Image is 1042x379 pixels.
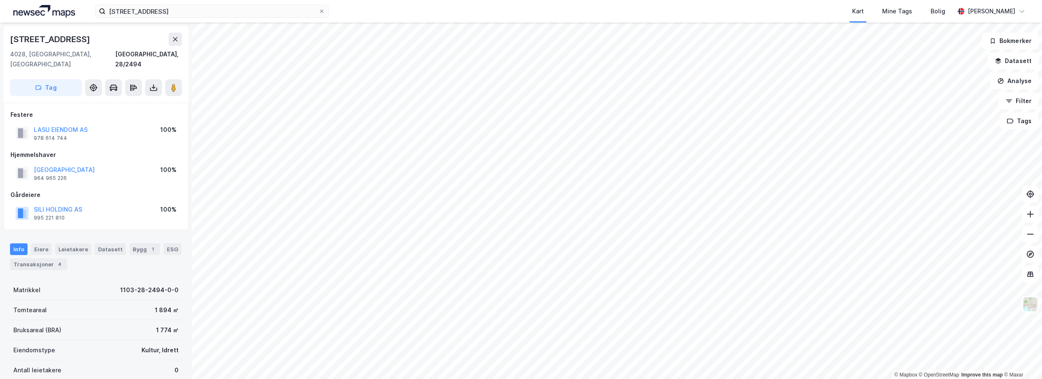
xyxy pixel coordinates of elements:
[156,325,179,335] div: 1 774 ㎡
[1000,113,1039,129] button: Tags
[149,245,157,253] div: 1
[990,73,1039,89] button: Analyse
[10,79,82,96] button: Tag
[10,190,182,200] div: Gårdeiere
[882,6,912,16] div: Mine Tags
[34,215,65,221] div: 995 221 810
[55,243,91,255] div: Leietakere
[10,243,28,255] div: Info
[160,165,177,175] div: 100%
[1022,296,1038,312] img: Z
[160,205,177,215] div: 100%
[13,345,55,355] div: Eiendomstype
[13,365,61,375] div: Antall leietakere
[852,6,864,16] div: Kart
[164,243,182,255] div: ESG
[1000,339,1042,379] div: Kontrollprogram for chat
[10,49,115,69] div: 4028, [GEOGRAPHIC_DATA], [GEOGRAPHIC_DATA]
[141,345,179,355] div: Kultur, Idrett
[13,285,40,295] div: Matrikkel
[120,285,179,295] div: 1103-28-2494-0-0
[129,243,160,255] div: Bygg
[56,260,64,268] div: 4
[34,175,67,182] div: 964 965 226
[982,33,1039,49] button: Bokmerker
[931,6,945,16] div: Bolig
[34,135,67,141] div: 978 614 744
[160,125,177,135] div: 100%
[95,243,126,255] div: Datasett
[106,5,318,18] input: Søk på adresse, matrikkel, gårdeiere, leietakere eller personer
[919,372,959,378] a: OpenStreetMap
[1000,339,1042,379] iframe: Chat Widget
[968,6,1015,16] div: [PERSON_NAME]
[10,258,67,270] div: Transaksjoner
[174,365,179,375] div: 0
[10,33,92,46] div: [STREET_ADDRESS]
[31,243,52,255] div: Eiere
[13,305,47,315] div: Tomteareal
[13,325,61,335] div: Bruksareal (BRA)
[155,305,179,315] div: 1 894 ㎡
[10,150,182,160] div: Hjemmelshaver
[961,372,1003,378] a: Improve this map
[10,110,182,120] div: Festere
[894,372,917,378] a: Mapbox
[13,5,75,18] img: logo.a4113a55bc3d86da70a041830d287a7e.svg
[115,49,182,69] div: [GEOGRAPHIC_DATA], 28/2494
[988,53,1039,69] button: Datasett
[999,93,1039,109] button: Filter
